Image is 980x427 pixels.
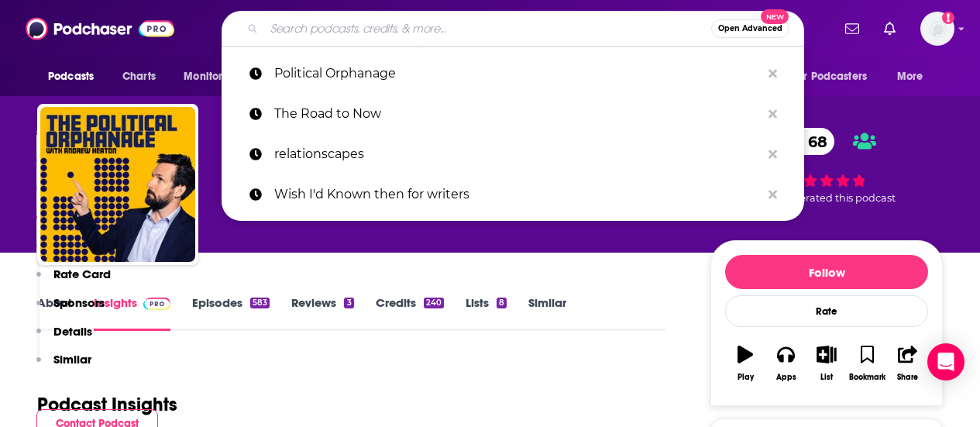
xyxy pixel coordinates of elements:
span: Logged in as AtriaBooks [920,12,954,46]
div: Search podcasts, credits, & more... [222,11,804,46]
button: List [806,336,847,391]
input: Search podcasts, credits, & more... [264,16,711,41]
span: Open Advanced [718,25,782,33]
svg: Add a profile image [942,12,954,24]
p: relationscapes [274,134,761,174]
a: Credits240 [376,295,444,331]
button: open menu [782,62,889,91]
a: Episodes583 [192,295,270,331]
a: relationscapes [222,134,804,174]
p: Sponsors [53,295,105,310]
div: Apps [776,373,796,382]
p: Political Orphanage [274,53,761,94]
span: 68 [793,128,835,155]
p: Details [53,324,92,339]
img: The Political Orphanage [40,107,195,262]
button: Apps [765,336,806,391]
div: Bookmark [849,373,885,382]
p: Wish I'd Known then for writers [274,174,761,215]
a: The Road to Now [222,94,804,134]
div: Play [738,373,754,382]
a: Similar [528,295,566,331]
div: 68 6 peoplerated this podcast [710,118,943,214]
p: The Road to Now [274,94,761,134]
div: 583 [250,298,270,308]
button: open menu [173,62,259,91]
div: Rate [725,295,928,327]
div: 240 [424,298,444,308]
span: Podcasts [48,66,94,88]
button: Share [888,336,928,391]
div: List [820,373,833,382]
button: Bookmark [847,336,887,391]
a: Charts [112,62,165,91]
span: rated this podcast [806,192,896,204]
div: 8 [497,298,507,308]
div: Share [897,373,918,382]
a: Show notifications dropdown [839,15,865,42]
span: More [897,66,923,88]
div: 3 [344,298,353,308]
img: User Profile [920,12,954,46]
span: Charts [122,66,156,88]
button: Sponsors [36,295,105,324]
button: open menu [37,62,114,91]
button: Follow [725,255,928,289]
button: Similar [36,352,91,381]
button: open menu [886,62,943,91]
a: Show notifications dropdown [878,15,902,42]
span: New [761,9,789,24]
a: 68 [777,128,835,155]
button: Open AdvancedNew [711,19,789,38]
button: Details [36,324,92,353]
button: Show profile menu [920,12,954,46]
div: Open Intercom Messenger [927,343,965,381]
a: Reviews3 [291,295,353,331]
button: Play [725,336,765,391]
span: Monitoring [184,66,239,88]
a: Lists8 [466,295,507,331]
a: Political Orphanage [222,53,804,94]
a: Wish I'd Known then for writers [222,174,804,215]
p: Similar [53,352,91,367]
img: Podchaser - Follow, Share and Rate Podcasts [26,14,174,43]
span: For Podcasters [793,66,867,88]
